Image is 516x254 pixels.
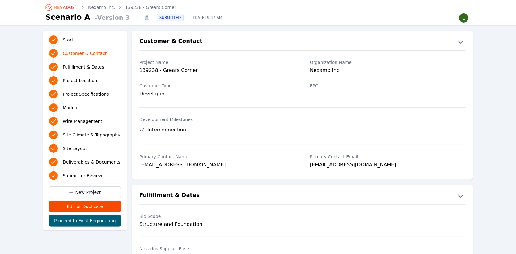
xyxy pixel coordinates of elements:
span: Module [63,105,78,111]
span: Site Layout [63,145,87,152]
span: Interconnection [147,126,186,134]
a: Nexamp Inc. [88,4,115,10]
label: Nevados Supplier Base [139,246,295,252]
label: EPC [310,83,466,89]
img: Lamar Washington [459,13,469,23]
span: Start [63,37,73,43]
span: [DATE] 9:47 AM [188,15,227,20]
span: Customer & Contact [63,50,107,56]
button: Proceed to Final Engineering [49,215,121,227]
span: Wire Management [63,118,102,124]
div: Developer [139,90,295,98]
a: 139238 - Grears Corner [125,4,176,10]
label: Primary Contact Name [139,154,295,160]
button: Fulfillment & Dates [132,191,473,201]
h2: Fulfillment & Dates [139,191,200,201]
h2: Customer & Contact [139,37,202,47]
label: Customer Type [139,83,295,89]
h1: Scenario A [45,12,90,22]
nav: Progress [49,34,121,181]
span: Submit for Review [63,173,102,179]
a: New Project [49,186,121,198]
button: Edit or Duplicate [49,201,121,212]
span: Site Climate & Topography [63,132,120,138]
span: Project Specifications [63,91,109,97]
div: Structure and Foundation [139,221,295,228]
div: Nexamp Inc. [310,67,466,75]
div: 139238 - Grears Corner [139,67,295,75]
span: Project Location [63,77,97,84]
label: Primary Contact Email [310,154,466,160]
label: Project Name [139,59,295,65]
div: SUBMITTED [157,14,184,21]
label: Organization Name [310,59,466,65]
span: Deliverables & Documents [63,159,121,165]
label: Bid Scope [139,213,295,219]
button: Customer & Contact [132,37,473,47]
div: [EMAIL_ADDRESS][DOMAIN_NAME] [310,161,466,170]
nav: Breadcrumb [45,2,176,12]
span: Fulfillment & Dates [63,64,104,70]
span: - Version 3 [93,13,132,22]
label: Development Milestones [139,116,466,123]
div: [EMAIL_ADDRESS][DOMAIN_NAME] [139,161,295,170]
